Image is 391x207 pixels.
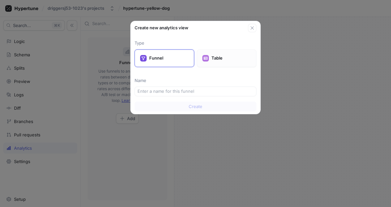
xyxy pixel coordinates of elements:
[189,104,202,108] span: Create
[211,55,251,62] p: Table
[135,25,248,31] div: Create new analytics view
[149,55,189,62] p: Funnel
[135,40,256,47] p: Type
[135,77,256,84] p: Name
[138,88,253,95] input: Enter a name for this funnel
[135,102,256,111] button: Create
